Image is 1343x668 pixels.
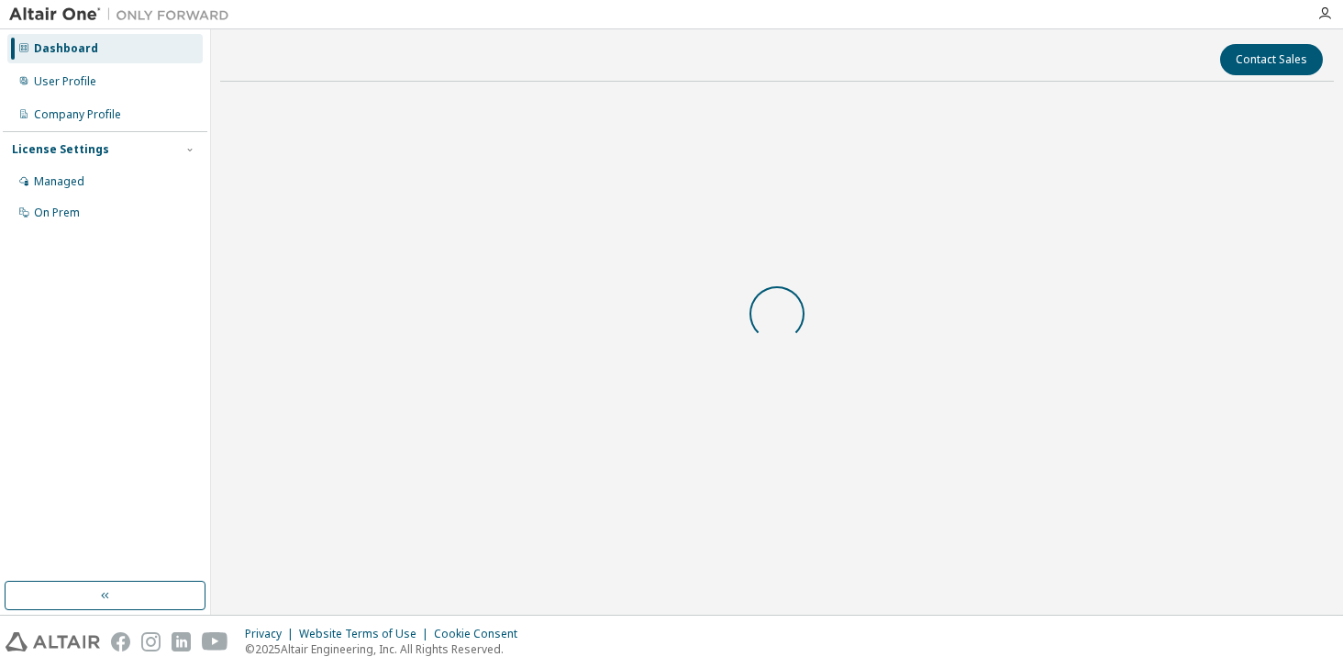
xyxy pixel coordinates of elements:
[12,142,109,157] div: License Settings
[141,632,161,651] img: instagram.svg
[245,641,528,657] p: © 2025 Altair Engineering, Inc. All Rights Reserved.
[34,107,121,122] div: Company Profile
[6,632,100,651] img: altair_logo.svg
[1220,44,1323,75] button: Contact Sales
[245,627,299,641] div: Privacy
[202,632,228,651] img: youtube.svg
[34,74,96,89] div: User Profile
[34,174,84,189] div: Managed
[299,627,434,641] div: Website Terms of Use
[9,6,239,24] img: Altair One
[434,627,528,641] div: Cookie Consent
[34,41,98,56] div: Dashboard
[111,632,130,651] img: facebook.svg
[172,632,191,651] img: linkedin.svg
[34,206,80,220] div: On Prem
